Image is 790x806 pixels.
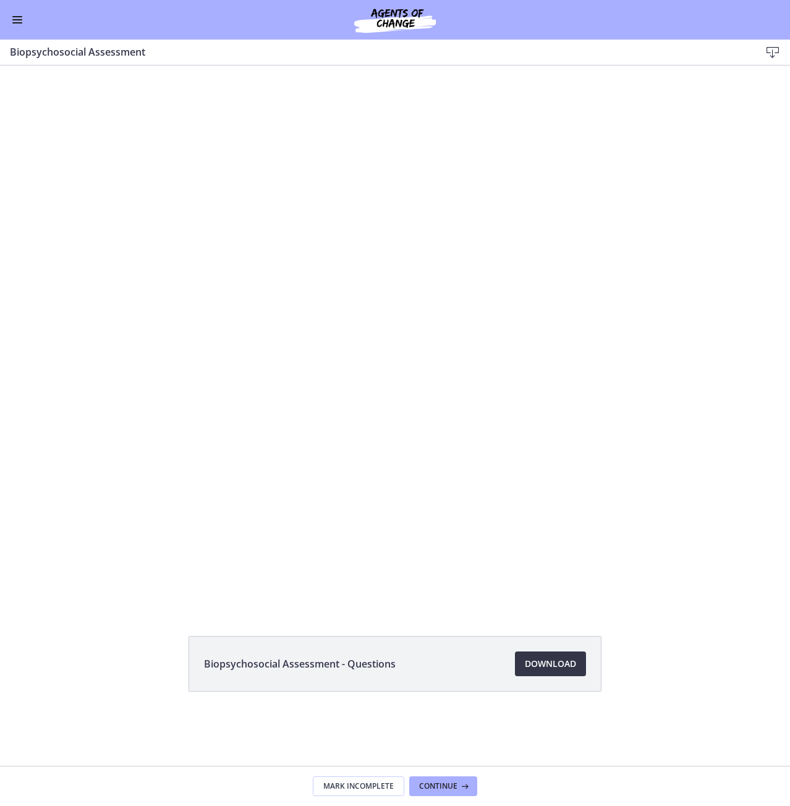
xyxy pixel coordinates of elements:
button: Mark Incomplete [313,776,404,796]
span: Biopsychosocial Assessment - Questions [204,656,396,671]
img: Agents of Change [321,5,469,35]
span: Download [525,656,576,671]
a: Download [515,651,586,676]
button: Continue [409,776,477,796]
span: Continue [419,781,457,791]
span: Mark Incomplete [323,781,394,791]
h3: Biopsychosocial Assessment [10,45,741,59]
button: Enable menu [10,12,25,27]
